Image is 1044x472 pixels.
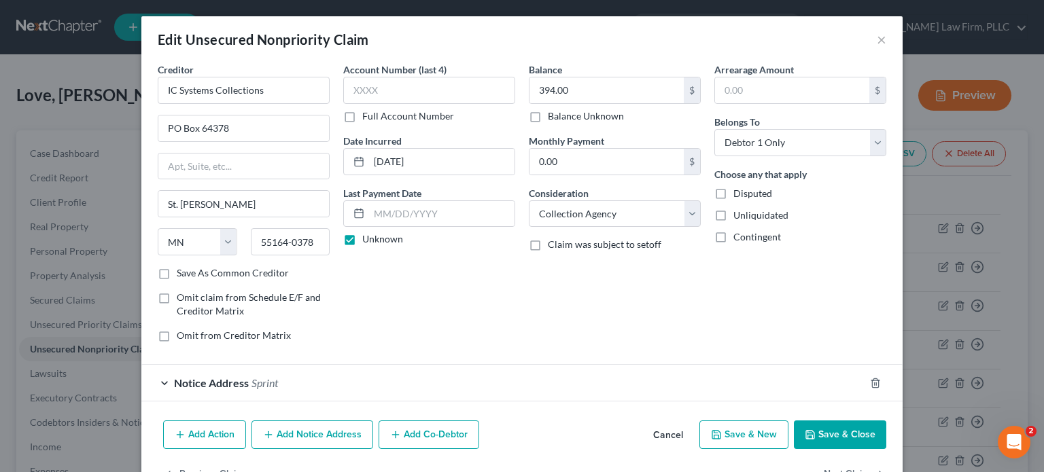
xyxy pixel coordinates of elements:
iframe: Intercom live chat [998,426,1030,458]
label: Arrearage Amount [714,62,794,77]
button: × [877,31,886,48]
div: $ [684,77,700,103]
input: MM/DD/YYYY [369,149,515,175]
div: $ [684,149,700,175]
label: Save As Common Creditor [177,266,289,280]
input: Enter zip... [251,228,330,255]
label: Date Incurred [343,134,402,148]
label: Monthly Payment [529,134,604,148]
label: Consideration [529,186,589,200]
button: Cancel [642,422,694,449]
label: Last Payment Date [343,186,421,200]
span: Belongs To [714,116,760,128]
label: Full Account Number [362,109,454,123]
input: MM/DD/YYYY [369,201,515,227]
span: Creditor [158,64,194,75]
button: Save & New [699,420,788,449]
input: Enter city... [158,191,329,217]
label: Account Number (last 4) [343,62,447,77]
input: XXXX [343,77,515,104]
button: Add Notice Address [251,420,373,449]
div: Edit Unsecured Nonpriority Claim [158,30,369,49]
button: Add Co-Debtor [379,420,479,449]
span: Omit claim from Schedule E/F and Creditor Matrix [177,291,321,316]
span: Omit from Creditor Matrix [177,329,291,341]
span: Unliquidated [733,209,788,221]
input: 0.00 [529,77,684,103]
div: $ [869,77,886,103]
input: Enter address... [158,115,329,141]
label: Balance [529,62,562,77]
input: Search creditor by name... [158,77,330,104]
input: Apt, Suite, etc... [158,153,329,179]
label: Unknown [362,232,403,246]
span: Notice Address [174,376,249,389]
span: Sprint [251,376,278,389]
span: Claim was subject to setoff [548,238,661,250]
button: Save & Close [794,420,886,449]
span: Contingent [733,231,781,242]
input: 0.00 [529,149,684,175]
span: Disputed [733,187,772,199]
label: Balance Unknown [548,109,624,123]
label: Choose any that apply [714,167,807,181]
span: 2 [1026,426,1037,437]
input: 0.00 [715,77,869,103]
button: Add Action [163,420,246,449]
